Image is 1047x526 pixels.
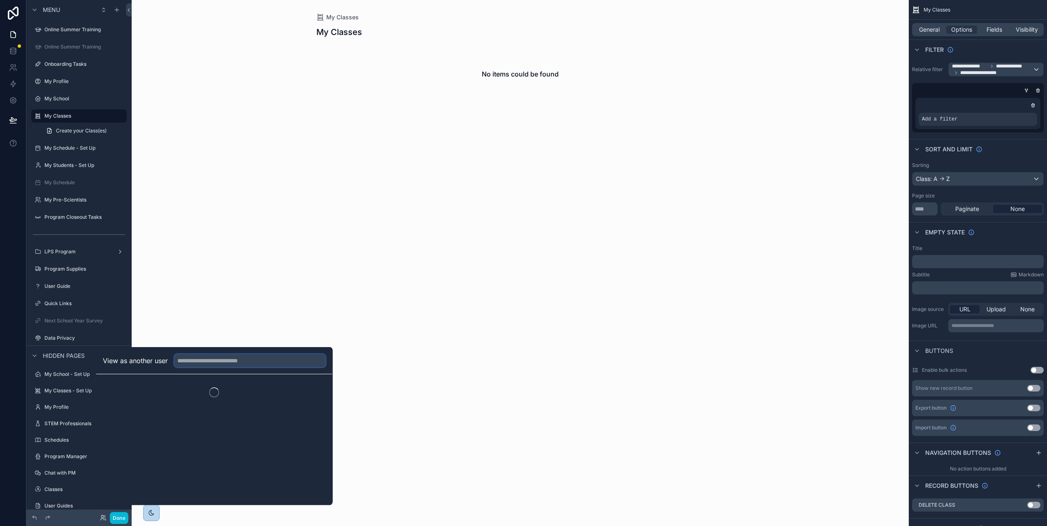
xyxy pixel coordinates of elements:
[44,162,125,169] label: My Students - Set Up
[44,470,125,476] label: Chat with PM
[31,368,127,381] a: My School - Set Up
[912,192,935,199] label: Page size
[44,44,125,50] label: Online Summer Training
[44,78,125,85] label: My Profile
[31,314,127,327] a: Next School Year Survey
[44,197,125,203] label: My Pre-Scientists
[912,245,922,252] label: Title
[44,437,125,443] label: Schedules
[31,433,127,447] a: Schedules
[44,387,125,394] label: My Classes - Set Up
[912,162,929,169] label: Sorting
[31,297,127,310] a: Quick Links
[31,401,127,414] a: My Profile
[919,25,940,34] span: General
[44,503,125,509] label: User Guides
[951,25,972,34] span: Options
[31,211,127,224] a: Program Closeout Tasks
[915,405,947,411] span: Export button
[44,404,125,410] label: My Profile
[44,214,125,220] label: Program Closeout Tasks
[44,453,114,460] label: Program Manager
[31,176,127,189] a: My Schedule
[915,424,947,431] span: Import button
[44,300,125,307] label: Quick Links
[44,420,125,427] label: STEM Professionals
[31,466,127,480] a: Chat with PM
[44,486,125,493] label: Classes
[31,141,127,155] a: My Schedule - Set Up
[44,95,125,102] label: My School
[31,245,127,258] a: LPS Program
[31,384,127,397] a: My Classes - Set Up
[31,58,127,71] a: Onboarding Tasks
[44,335,125,341] label: Data Privacy
[44,113,122,119] label: My Classes
[44,283,125,290] label: User Guide
[1020,305,1035,313] span: None
[110,512,128,524] button: Done
[912,306,945,313] label: Image source
[31,92,127,105] a: My School
[44,61,125,67] label: Onboarding Tasks
[31,40,127,53] a: Online Summer Training
[43,352,85,360] span: Hidden pages
[1010,271,1044,278] a: Markdown
[915,385,973,392] div: Show new record button
[44,26,125,33] label: Online Summer Training
[909,462,1047,475] div: No action buttons added
[925,347,953,355] span: Buttons
[31,109,127,123] a: My Classes
[912,271,930,278] label: Subtitle
[912,281,1044,294] div: scrollable content
[31,450,127,463] a: Program Manager
[31,262,127,276] a: Program Supplies
[1019,271,1044,278] span: Markdown
[31,23,127,36] a: Online Summer Training
[987,25,1002,34] span: Fields
[925,482,978,490] span: Record buttons
[44,179,125,186] label: My Schedule
[919,502,955,508] label: Delete Class
[31,75,127,88] a: My Profile
[925,449,991,457] span: Navigation buttons
[31,417,127,430] a: STEM Professionals
[959,305,970,313] span: URL
[948,319,1044,332] div: scrollable content
[31,499,127,512] a: User Guides
[912,66,945,73] label: Relative filter
[44,266,125,272] label: Program Supplies
[31,159,127,172] a: My Students - Set Up
[955,205,979,213] span: Paginate
[41,124,127,137] a: Create your Class(es)
[31,483,127,496] a: Classes
[44,317,125,324] label: Next School Year Survey
[43,6,60,14] span: Menu
[44,248,114,255] label: LPS Program
[922,116,957,123] span: Add a filter
[925,46,944,54] span: Filter
[103,356,168,366] h2: View as another user
[922,367,967,373] label: Enable bulk actions
[925,145,973,153] span: Sort And Limit
[987,305,1006,313] span: Upload
[1010,205,1025,213] span: None
[912,255,1044,268] div: scrollable content
[1016,25,1038,34] span: Visibility
[912,172,1044,186] button: Class: A -> Z
[44,145,125,151] label: My Schedule - Set Up
[31,331,127,345] a: Data Privacy
[912,172,1043,185] div: Class: A -> Z
[56,127,107,134] span: Create your Class(es)
[44,371,125,378] label: My School - Set Up
[924,7,950,13] span: My Classes
[912,322,945,329] label: Image URL
[31,193,127,206] a: My Pre-Scientists
[925,228,965,236] span: Empty state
